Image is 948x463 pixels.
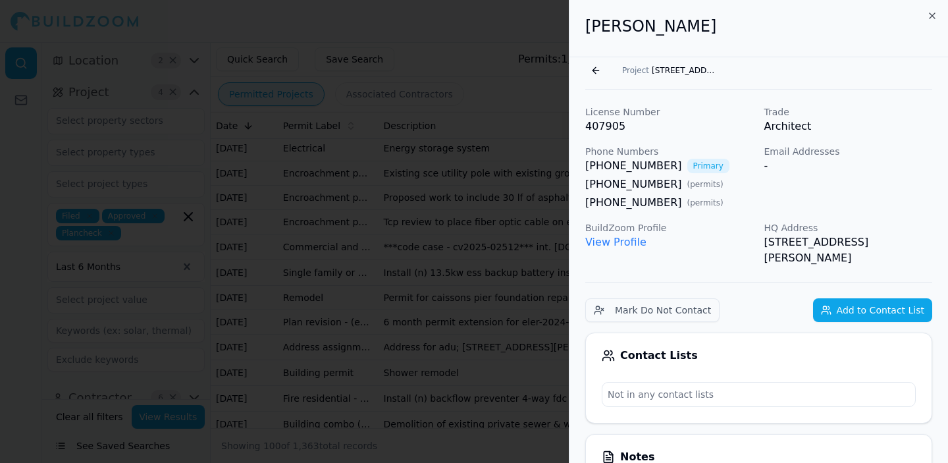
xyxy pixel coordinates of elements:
span: [STREET_ADDRESS][PERSON_NAME] [652,65,718,76]
a: [PHONE_NUMBER] [585,195,682,211]
span: ( permits ) [687,198,724,208]
p: HQ Address [764,221,933,234]
a: View Profile [585,236,646,248]
div: - [764,158,933,174]
button: Add to Contact List [813,298,932,322]
span: ( permits ) [687,179,724,190]
button: Project[STREET_ADDRESS][PERSON_NAME] [614,61,725,80]
h2: [PERSON_NAME] [585,16,932,37]
p: Phone Numbers [585,145,754,158]
button: Mark Do Not Contact [585,298,720,322]
p: Email Addresses [764,145,933,158]
p: 407905 [585,119,754,134]
span: Project [622,65,649,76]
a: [PHONE_NUMBER] [585,158,682,174]
p: Not in any contact lists [602,383,915,406]
p: [STREET_ADDRESS][PERSON_NAME] [764,234,933,266]
p: Trade [764,105,933,119]
a: [PHONE_NUMBER] [585,177,682,192]
p: Architect [764,119,933,134]
p: BuildZoom Profile [585,221,754,234]
div: Contact Lists [602,349,916,362]
span: Primary [687,159,729,173]
p: License Number [585,105,754,119]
